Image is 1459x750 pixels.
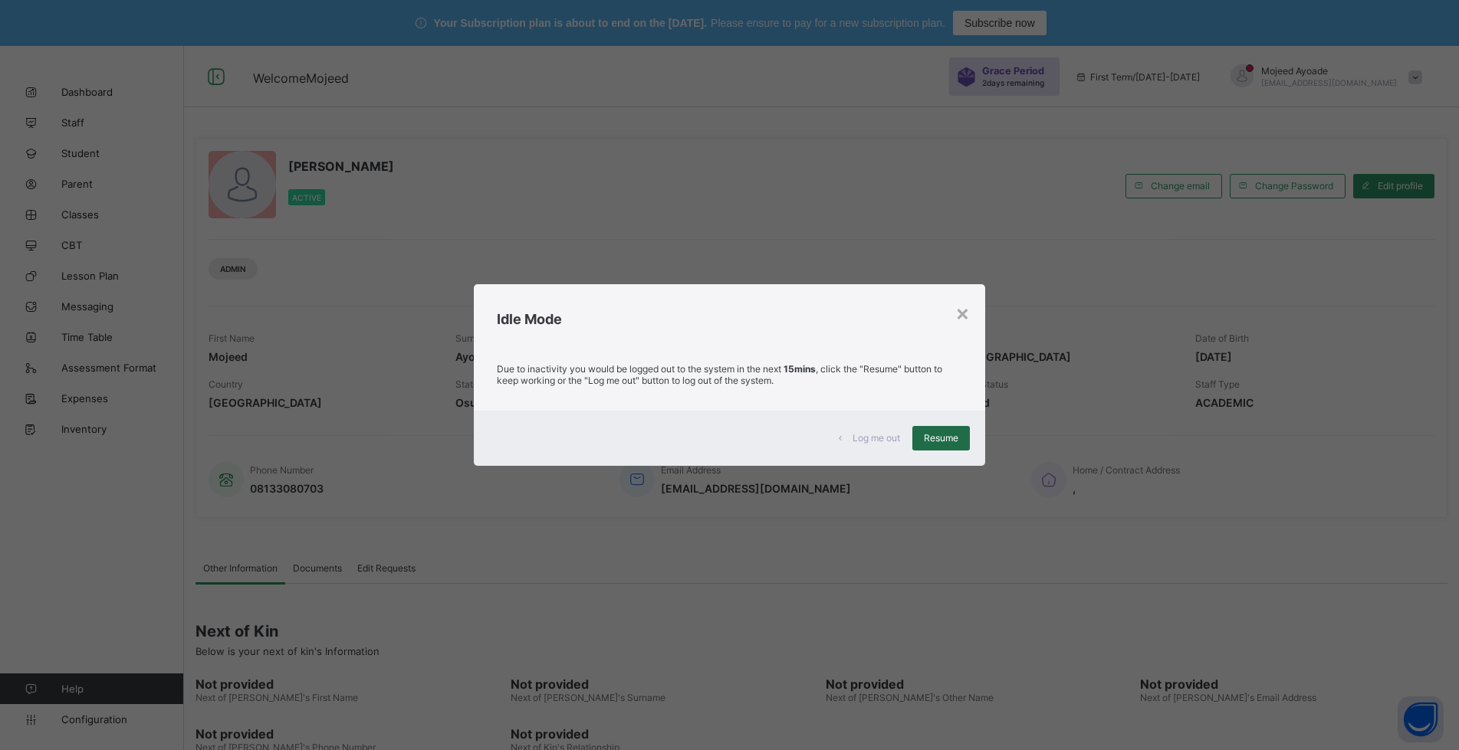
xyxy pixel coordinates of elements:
[497,311,961,327] h2: Idle Mode
[853,432,900,444] span: Log me out
[924,432,958,444] span: Resume
[784,363,816,375] strong: 15mins
[497,363,961,386] p: Due to inactivity you would be logged out to the system in the next , click the "Resume" button t...
[955,300,970,326] div: ×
